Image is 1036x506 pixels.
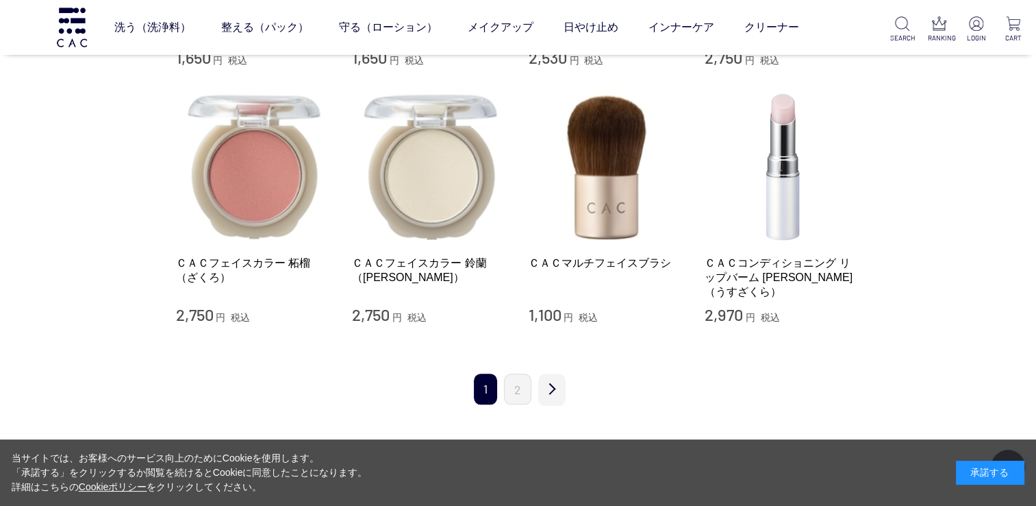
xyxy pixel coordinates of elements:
[890,16,914,43] a: SEARCH
[744,8,798,47] a: クリーナー
[176,256,332,285] a: ＣＡＣフェイスカラー 柘榴（ざくろ）
[392,312,402,323] span: 円
[467,8,533,47] a: メイクアップ
[964,33,988,43] p: LOGIN
[12,451,368,494] div: 当サイトでは、お客様へのサービス向上のためにCookieを使用します。 「承諾する」をクリックするか閲覧を続けるとCookieに同意したことになります。 詳細はこちらの をクリックしてください。
[55,8,89,47] img: logo
[220,8,308,47] a: 整える（パック）
[964,16,988,43] a: LOGIN
[504,374,531,405] a: 2
[648,8,713,47] a: インナーケア
[890,33,914,43] p: SEARCH
[529,256,685,270] a: ＣＡＣマルチフェイスブラシ
[705,88,861,245] img: ＣＡＣコンディショニング リップバーム 薄桜（うすざくら）
[956,461,1024,485] div: 承諾する
[705,256,861,300] a: ＣＡＣコンディショニング リップバーム [PERSON_NAME]（うすざくら）
[761,312,780,323] span: 税込
[407,312,427,323] span: 税込
[529,88,685,245] img: ＣＡＣマルチフェイスブラシ
[1001,16,1025,43] a: CART
[352,304,390,324] span: 2,750
[114,8,190,47] a: 洗う（洗浄料）
[352,88,508,245] img: ＣＡＣフェイスカラー 鈴蘭（すずらん）
[352,256,508,285] a: ＣＡＣフェイスカラー 鈴蘭（[PERSON_NAME]）
[231,312,250,323] span: 税込
[79,481,147,492] a: Cookieポリシー
[176,88,332,245] img: ＣＡＣフェイスカラー 柘榴（ざくろ）
[474,374,497,405] span: 1
[927,16,951,43] a: RANKING
[538,374,566,406] a: 次
[176,304,214,324] span: 2,750
[216,312,225,323] span: 円
[705,304,743,324] span: 2,970
[564,312,573,323] span: 円
[563,8,618,47] a: 日やけ止め
[529,304,561,324] span: 1,100
[927,33,951,43] p: RANKING
[1001,33,1025,43] p: CART
[746,312,755,323] span: 円
[579,312,598,323] span: 税込
[338,8,437,47] a: 守る（ローション）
